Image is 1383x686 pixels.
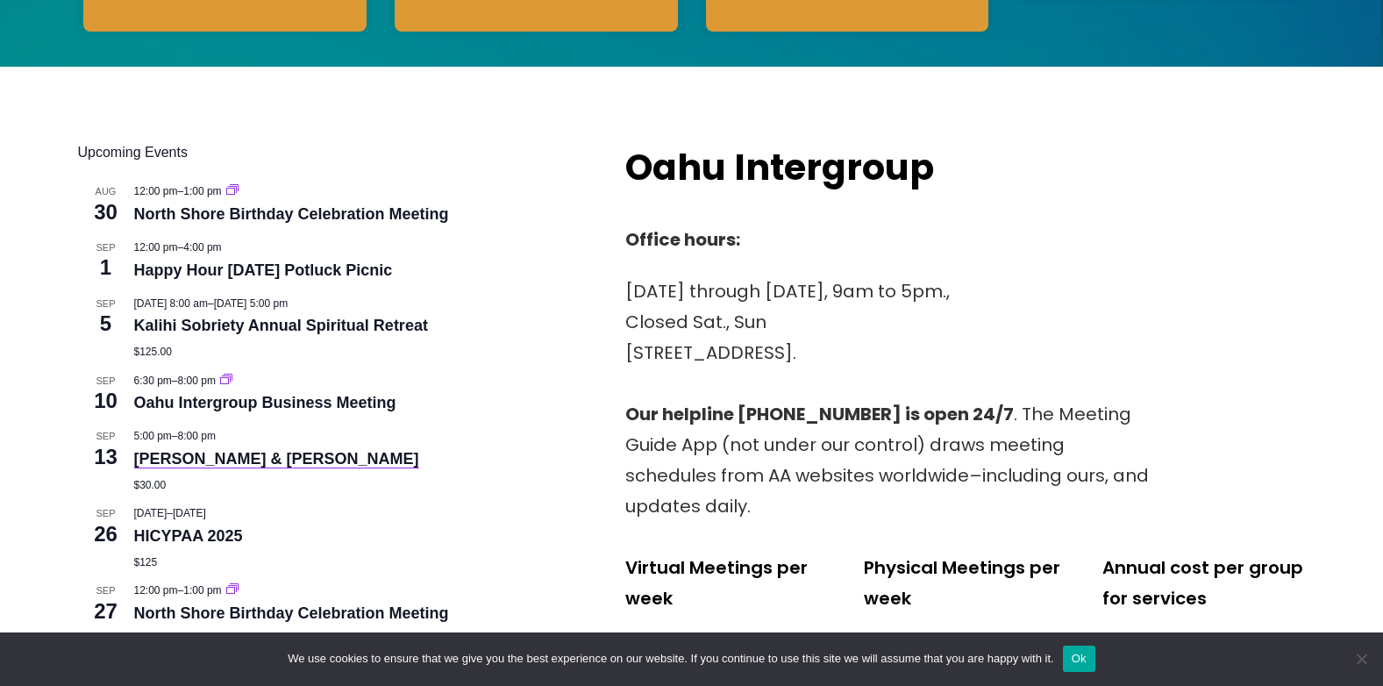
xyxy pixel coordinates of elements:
p: $251.54 [1102,620,1306,683]
p: [DATE] through [DATE], 9am to 5pm., Closed Sat., Sun [STREET_ADDRESS]. . The Meeting Guide App (n... [625,276,1151,522]
span: 26 [78,519,134,549]
strong: Our helpline [PHONE_NUMBER] is open 24/7 [625,402,1014,426]
span: Sep [78,429,134,444]
span: 13 [78,442,134,472]
a: HICYPAA 2025 [134,527,243,546]
p: Virtual Meetings per week [625,553,829,614]
p: Physical Meetings per week [864,553,1067,614]
a: Oahu Intergroup Business Meeting [134,394,396,412]
span: [DATE] 5:00 pm [214,297,288,310]
p: 220 [864,620,1067,683]
span: No [1352,650,1370,668]
span: Aug [78,184,134,199]
a: Kalihi Sobriety Annual Spiritual Retreat [134,317,428,335]
span: 6:30 pm [134,375,172,387]
span: 1:00 pm [183,185,221,197]
a: North Shore Birthday Celebration Meeting [134,604,449,623]
a: [PERSON_NAME] & [PERSON_NAME] [134,450,419,468]
span: [DATE] 8:00 am [134,297,208,310]
span: [DATE] [134,507,168,519]
span: 5:00 pm [134,430,172,442]
span: $125.00 [134,346,172,358]
span: 5 [78,309,134,339]
span: Sep [78,374,134,389]
span: 12:00 pm [134,185,178,197]
span: 1:00 pm [183,584,221,597]
span: 8:00 pm [178,430,216,442]
span: Sep [78,506,134,521]
span: 8:00 pm [178,375,216,387]
time: – [134,297,289,310]
span: $125 [134,556,158,568]
a: Happy Hour [DATE] Potluck Picnic [134,261,393,280]
button: Ok [1063,646,1095,672]
span: 30 [78,197,134,227]
h2: Oahu Intergroup [625,142,1048,194]
span: We use cookies to ensure that we give you the best experience on our website. If you continue to ... [288,650,1053,668]
span: 4:00 pm [183,241,221,254]
time: – [134,241,222,254]
time: – [134,185,225,197]
span: Sep [78,240,134,255]
span: $30.00 [134,479,167,491]
h2: Upcoming Events [78,142,591,163]
span: 1 [78,253,134,282]
span: 12:00 pm [134,584,178,597]
time: – [134,430,216,442]
span: Sep [78,583,134,598]
p: Annual cost per group for services [1102,553,1306,614]
span: 12:00 pm [134,241,178,254]
time: – [134,375,219,387]
a: Event series: North Shore Birthday Celebration Meeting [226,584,239,597]
span: 27 [78,597,134,626]
a: Event series: North Shore Birthday Celebration Meeting [226,185,239,197]
strong: Office hours: [625,227,740,252]
a: North Shore Birthday Celebration Meeting [134,205,449,224]
a: Event series: Oahu Intergroup Business Meeting [220,375,232,387]
span: 10 [78,386,134,416]
span: [DATE] [173,507,206,519]
time: – [134,507,206,519]
span: Sep [78,297,134,311]
time: – [134,584,225,597]
p: 90 [625,620,829,683]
